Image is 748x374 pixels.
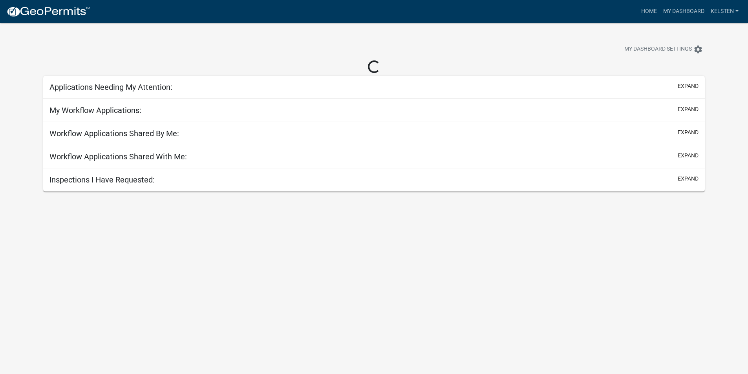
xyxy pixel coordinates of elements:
button: expand [678,105,699,113]
button: expand [678,151,699,160]
h5: Inspections I Have Requested: [49,175,155,184]
span: My Dashboard Settings [624,45,692,54]
button: expand [678,82,699,90]
button: My Dashboard Settingssettings [618,42,709,57]
a: Home [638,4,660,19]
a: My Dashboard [660,4,708,19]
h5: Workflow Applications Shared By Me: [49,129,179,138]
a: Kelsten [708,4,742,19]
h5: Workflow Applications Shared With Me: [49,152,187,161]
h5: Applications Needing My Attention: [49,82,172,92]
button: expand [678,128,699,137]
button: expand [678,175,699,183]
i: settings [693,45,703,54]
h5: My Workflow Applications: [49,106,141,115]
